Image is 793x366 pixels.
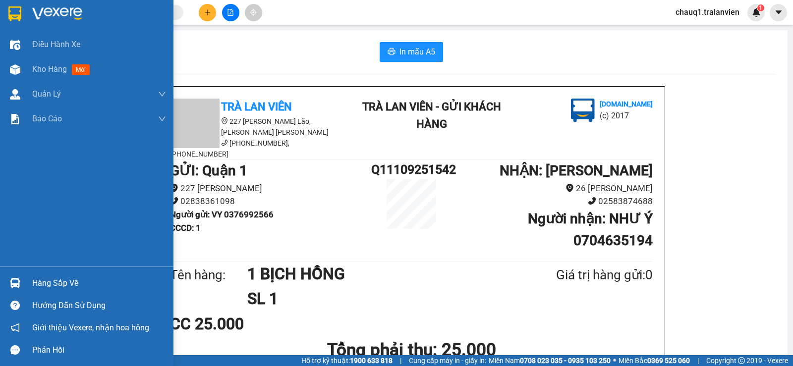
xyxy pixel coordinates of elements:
[221,101,292,113] b: Trà Lan Viên
[566,184,574,192] span: environment
[489,355,611,366] span: Miền Nam
[10,345,20,355] span: message
[738,357,745,364] span: copyright
[199,4,216,21] button: plus
[170,138,348,159] li: [PHONE_NUMBER], [PHONE_NUMBER]
[170,182,371,195] li: 227 [PERSON_NAME]
[697,355,699,366] span: |
[388,48,396,57] span: printer
[32,64,67,74] span: Kho hàng
[647,357,690,365] strong: 0369 525 060
[170,116,348,138] li: 227 [PERSON_NAME] Lão, [PERSON_NAME] [PERSON_NAME]
[10,89,20,100] img: warehouse-icon
[170,312,329,336] div: CC 25.000
[247,286,508,311] h1: SL 1
[10,64,20,75] img: warehouse-icon
[571,99,595,122] img: logo.jpg
[452,182,653,195] li: 26 [PERSON_NAME]
[350,357,393,365] strong: 1900 633 818
[170,197,178,205] span: phone
[528,210,653,249] b: Người nhận : NHƯ Ý 0704635194
[619,355,690,366] span: Miền Bắc
[508,265,653,285] div: Giá trị hàng gửi: 0
[170,195,371,208] li: 02838361098
[158,90,166,98] span: down
[400,355,401,366] span: |
[380,42,443,62] button: printerIn mẫu A5
[600,100,653,108] b: [DOMAIN_NAME]
[170,265,247,285] div: Tên hàng:
[204,9,211,16] span: plus
[10,114,20,124] img: solution-icon
[32,298,166,313] div: Hướng dẫn sử dụng
[588,197,596,205] span: phone
[409,355,486,366] span: Cung cấp máy in - giấy in:
[500,162,653,179] b: NHẬN : [PERSON_NAME]
[8,6,21,21] img: logo-vxr
[170,162,247,179] b: GỬI : Quận 1
[774,8,783,17] span: caret-down
[222,4,239,21] button: file-add
[452,195,653,208] li: 02583874688
[245,4,262,21] button: aim
[221,117,228,124] span: environment
[362,101,501,130] b: Trà Lan Viên - Gửi khách hàng
[170,336,653,364] h1: Tổng phải thu: 25.000
[170,184,178,192] span: environment
[221,139,228,146] span: phone
[600,109,653,122] li: (c) 2017
[170,209,274,219] b: Người gửi : VY 0376992566
[32,343,166,358] div: Phản hồi
[32,321,149,334] span: Giới thiệu Vexere, nhận hoa hồng
[32,112,62,125] span: Báo cáo
[10,278,20,288] img: warehouse-icon
[757,4,764,11] sup: 1
[170,223,201,233] b: CCCD : 1
[250,9,257,16] span: aim
[247,261,508,286] h1: 1 BỊCH HỒNG
[770,4,787,21] button: caret-down
[227,9,234,16] span: file-add
[10,40,20,50] img: warehouse-icon
[613,359,616,363] span: ⚪️
[759,4,762,11] span: 1
[32,38,80,51] span: Điều hành xe
[301,355,393,366] span: Hỗ trợ kỹ thuật:
[158,115,166,123] span: down
[72,64,90,75] span: mới
[32,88,61,100] span: Quản Lý
[399,46,435,58] span: In mẫu A5
[520,357,611,365] strong: 0708 023 035 - 0935 103 250
[752,8,761,17] img: icon-new-feature
[668,6,747,18] span: chauq1.tralanvien
[371,160,452,179] h1: Q11109251542
[10,301,20,310] span: question-circle
[10,323,20,332] span: notification
[32,276,166,291] div: Hàng sắp về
